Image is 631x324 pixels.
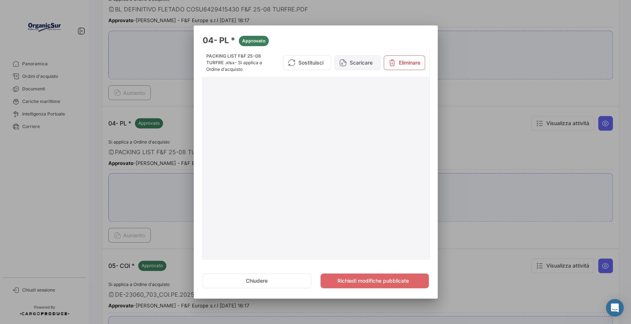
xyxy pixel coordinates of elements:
[335,55,380,70] button: Scaricare
[206,53,261,65] span: PACKING LIST F&F 25-08 TURFRE .xlsx
[320,273,429,288] button: Richiedi modifiche pubblicate
[203,273,312,288] button: Chiudere
[384,55,425,70] button: Eliminare
[606,299,624,317] div: Abrir Intercom Messenger
[283,55,331,70] button: Sostituisci
[242,38,265,44] span: Approvato
[203,34,429,46] h3: 04- PL *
